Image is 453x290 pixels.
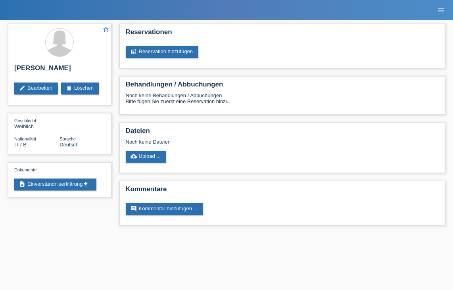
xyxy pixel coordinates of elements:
i: menu [437,6,445,14]
i: post_add [131,48,137,55]
span: Nationalität [14,136,36,141]
i: cloud_upload [131,153,137,159]
h2: Dateien [126,127,439,139]
div: Noch keine Behandlungen / Abbuchungen Bitte fügen Sie zuerst eine Reservation hinzu. [126,92,439,110]
a: cloud_uploadUpload ... [126,151,167,163]
span: Sprache [60,136,76,141]
i: get_app [83,181,89,187]
a: star_border [102,26,109,34]
a: editBearbeiten [14,83,58,94]
h2: [PERSON_NAME] [14,64,105,76]
i: delete [66,85,72,91]
div: Noch keine Dateien [126,139,351,145]
a: deleteLöschen [61,83,99,94]
span: Geschlecht [14,118,36,123]
h2: Behandlungen / Abbuchungen [126,81,439,92]
a: commentKommentar hinzufügen ... [126,203,203,215]
a: descriptionEinverständniserklärungget_app [14,179,96,190]
h2: Reservationen [126,28,439,40]
div: Weiblich [14,117,60,129]
i: edit [19,85,25,91]
a: post_addReservation hinzufügen [126,46,199,58]
span: Deutsch [60,142,79,148]
a: menu [433,8,449,12]
i: description [19,181,25,187]
h2: Kommentare [126,185,439,197]
i: comment [131,205,137,212]
span: Italien / B / 02.02.2000 [14,142,27,148]
span: Dokumente [14,167,36,172]
i: star_border [102,26,109,33]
